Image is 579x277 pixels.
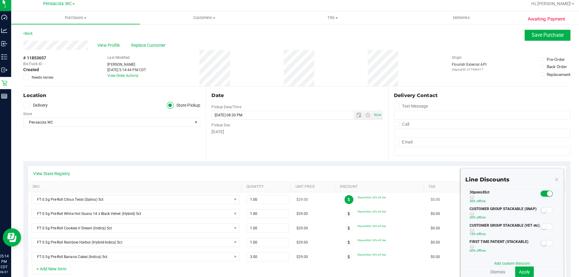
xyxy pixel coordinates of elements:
[248,196,289,204] input: 1.00
[450,64,484,74] div: Flourish External API
[5,82,11,88] inline-svg: Retail
[212,130,381,137] div: [DATE]
[467,248,537,253] p: off
[427,185,464,190] a: Tax
[450,57,460,63] label: Origin
[212,94,381,101] div: Date
[27,104,51,111] label: Delivery
[5,17,11,24] inline-svg: Dashboard
[5,95,11,101] inline-svg: Reports
[512,266,531,277] button: Apply
[296,197,308,203] span: $29.00
[492,261,527,266] a: Add custom discount
[353,115,363,119] span: Open the date view
[27,57,49,64] span: # 11853657
[393,121,408,130] label: Call
[27,113,35,118] label: Store
[5,69,11,75] inline-svg: Outbound
[36,172,73,178] a: View State Registry
[479,249,483,253] span: line
[296,226,308,231] span: $29.00
[356,239,384,242] span: 30preroll5ct: 30% off line
[268,14,395,27] a: Tills
[429,212,438,217] span: $0.00
[463,177,507,184] span: Line Discounts
[212,106,242,112] label: Pickup Date/Time
[36,185,240,190] a: SKU
[356,225,384,228] span: 30preroll5ct: 30% off line
[110,64,148,70] div: [PERSON_NAME]
[393,130,567,139] input: Format: (999) 999-9999
[168,104,201,111] label: Store Pickup
[35,224,232,233] span: FT 0.5g Pre-Roll Cookies n' Dream (Indica) 5ct
[463,190,536,207] div: 30preroll5ct
[516,269,527,274] span: Apply
[296,212,308,217] span: $29.00
[35,238,240,247] span: NO DATA FOUND
[544,59,562,65] div: Pre-Order
[528,5,568,9] span: Hi, [PERSON_NAME]!
[467,245,537,249] span: Discount can be combined with other discounts
[362,115,372,119] span: Open the time view
[467,200,473,204] span: 30%
[14,14,141,27] a: Purchases
[479,232,483,236] span: line
[522,33,567,43] button: Save Purchase
[467,232,473,236] span: 15%
[36,264,73,274] button: + Add New Item
[488,269,502,275] a: Dismiss
[463,223,536,239] div: CUSTOMER GROUP STACKABLE (VET etc)
[467,216,537,221] p: off
[393,139,411,148] label: Email
[296,254,308,260] span: $29.00
[467,199,537,205] p: off
[5,43,11,49] inline-svg: Inbound
[35,210,232,219] span: FT 0.5g Pre-Roll White Hot Guava 14 x Black Velvet (Hybrid) 5ct
[467,249,473,253] span: 60%
[27,69,42,75] span: Created
[429,226,438,231] span: $0.00
[479,200,483,204] span: line
[393,94,567,101] div: Delivery Contact
[248,253,289,261] input: 3.00
[6,229,24,247] iframe: Resource center
[429,254,438,260] span: $0.00
[467,216,473,220] span: 20%
[35,224,240,233] span: NO DATA FOUND
[544,66,564,72] div: Back Order
[524,19,562,26] span: Awaiting Payment
[47,64,48,69] span: -
[35,210,240,219] span: NO DATA FOUND
[35,252,240,261] span: NO DATA FOUND
[27,64,46,69] span: BioTrack ID:
[429,197,438,203] span: $0.00
[212,124,231,129] label: Pickup Day
[35,77,56,82] span: Needs review
[27,94,201,101] div: Location
[463,239,536,256] div: FIRST TIME PATIENT (STACKABLE)
[35,196,232,204] span: FT 0.5g Pre-Roll Citrus Twist (Sativa) 5ct
[46,5,74,10] span: Pensacola WC
[371,112,381,121] span: Set Current date
[463,207,536,223] div: CUSTOMER GROUP STACKABLE (SNAP)
[393,112,567,121] input: Format: (999) 999-9999
[142,18,268,24] span: Customers
[110,57,132,63] label: Last Modified
[248,238,289,247] input: 1.00
[339,185,420,190] a: Discount
[429,240,438,246] span: $0.00
[296,240,308,246] span: $29.00
[5,56,11,62] inline-svg: Inventory
[35,196,240,205] span: NO DATA FOUND
[295,185,332,190] a: Unit Price
[27,34,36,38] a: Back
[396,14,523,27] a: Deliveries
[450,70,484,74] p: Original ID: 317436317
[248,224,289,233] input: 1.00
[141,14,268,27] a: Customers
[193,120,201,128] span: select
[467,212,537,216] span: Discount can be combined with other discounts
[35,238,232,247] span: FT 0.5g Pre-Roll Rainbow Harbor (Hybrid-Indica) 5ct
[356,253,384,256] span: 30preroll5ct: 30% off line
[110,70,148,75] div: [DATE] 5:14:44 PM CDT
